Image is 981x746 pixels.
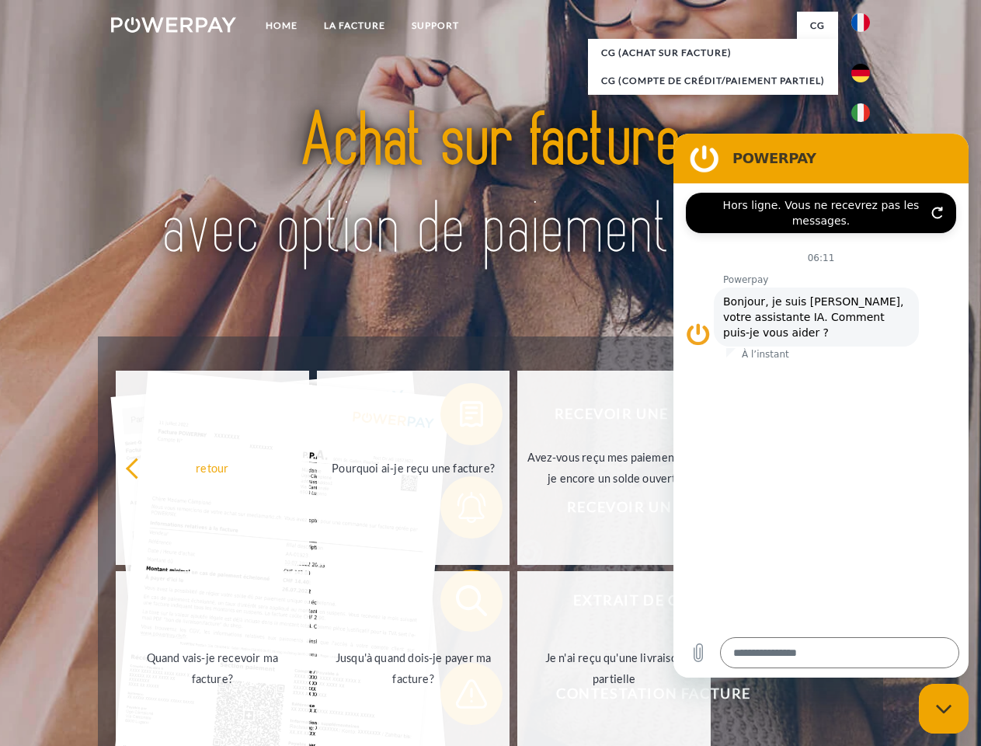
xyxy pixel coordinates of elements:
div: Quand vais-je recevoir ma facture? [125,647,300,689]
a: Home [252,12,311,40]
a: Avez-vous reçu mes paiements, ai-je encore un solde ouvert? [517,371,711,565]
a: CG (achat sur facture) [588,39,838,67]
a: LA FACTURE [311,12,398,40]
img: logo-powerpay-white.svg [111,17,236,33]
div: Pourquoi ai-je reçu une facture? [326,457,501,478]
a: Support [398,12,472,40]
img: title-powerpay_fr.svg [148,75,833,298]
div: Avez-vous reçu mes paiements, ai-je encore un solde ouvert? [527,447,701,489]
div: Jusqu'à quand dois-je payer ma facture? [326,647,501,689]
iframe: Bouton de lancement de la fenêtre de messagerie, conversation en cours [919,684,969,734]
img: it [851,103,870,122]
div: retour [125,457,300,478]
a: CG (Compte de crédit/paiement partiel) [588,67,838,95]
div: Je n'ai reçu qu'une livraison partielle [527,647,701,689]
a: CG [797,12,838,40]
img: fr [851,13,870,32]
iframe: Fenêtre de messagerie [673,134,969,678]
img: de [851,64,870,82]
